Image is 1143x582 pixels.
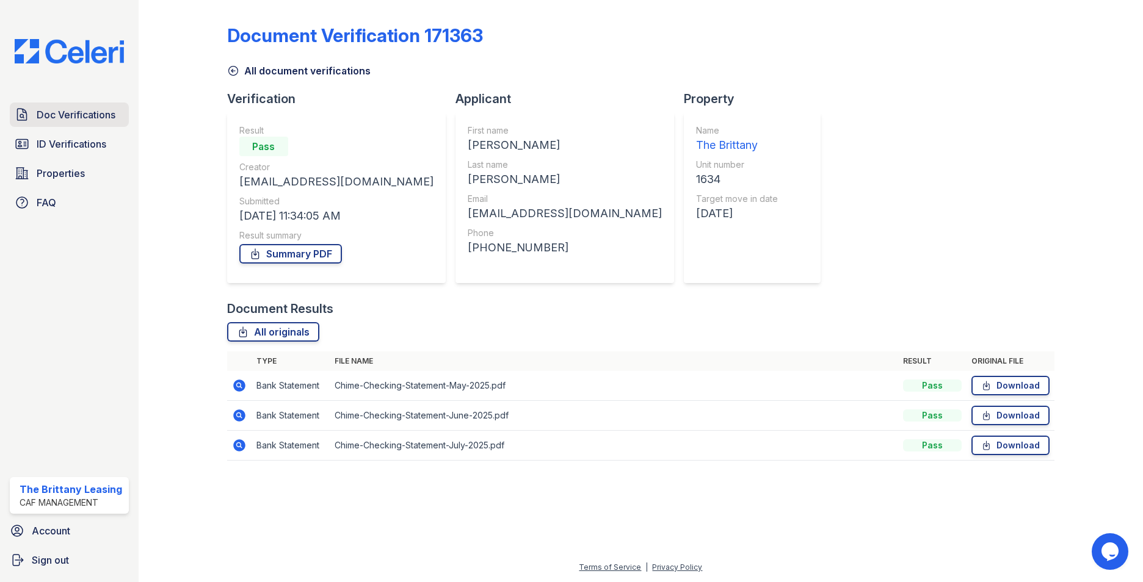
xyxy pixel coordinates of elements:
[5,519,134,543] a: Account
[684,90,830,107] div: Property
[903,439,962,451] div: Pass
[252,371,330,401] td: Bank Statement
[468,239,662,256] div: [PHONE_NUMBER]
[645,562,648,572] div: |
[330,371,898,401] td: Chime-Checking-Statement-May-2025.pdf
[10,102,129,127] a: Doc Verifications
[696,205,778,222] div: [DATE]
[239,207,434,225] div: [DATE] 11:34:05 AM
[5,548,134,572] a: Sign out
[971,436,1050,455] a: Download
[696,193,778,205] div: Target move in date
[227,300,333,317] div: Document Results
[37,137,106,151] span: ID Verifications
[455,90,684,107] div: Applicant
[468,205,662,222] div: [EMAIL_ADDRESS][DOMAIN_NAME]
[468,171,662,188] div: [PERSON_NAME]
[696,124,778,154] a: Name The Brittany
[227,322,319,342] a: All originals
[330,401,898,431] td: Chime-Checking-Statement-June-2025.pdf
[971,376,1050,395] a: Download
[239,161,434,173] div: Creator
[5,39,134,63] img: CE_Logo_Blue-a8612792a0a2168367f1c8372b55b34899dd931a85d93a1a3d3e32e68fde9ad4.png
[468,137,662,154] div: [PERSON_NAME]
[10,132,129,156] a: ID Verifications
[468,159,662,171] div: Last name
[37,195,56,210] span: FAQ
[468,193,662,205] div: Email
[468,124,662,137] div: First name
[903,409,962,422] div: Pass
[239,195,434,207] div: Submitted
[20,497,122,509] div: CAF Management
[37,107,115,122] span: Doc Verifications
[652,562,702,572] a: Privacy Policy
[252,401,330,431] td: Bank Statement
[239,137,288,156] div: Pass
[330,351,898,371] th: File name
[696,137,778,154] div: The Brittany
[239,124,434,137] div: Result
[252,351,330,371] th: Type
[1092,533,1131,570] iframe: chat widget
[10,161,129,185] a: Properties
[227,63,371,78] a: All document verifications
[967,351,1054,371] th: Original file
[10,190,129,215] a: FAQ
[32,523,70,538] span: Account
[252,431,330,461] td: Bank Statement
[903,379,962,392] div: Pass
[696,171,778,188] div: 1634
[37,166,85,181] span: Properties
[239,173,434,190] div: [EMAIL_ADDRESS][DOMAIN_NAME]
[898,351,967,371] th: Result
[971,406,1050,425] a: Download
[227,24,483,46] div: Document Verification 171363
[468,227,662,239] div: Phone
[696,159,778,171] div: Unit number
[227,90,455,107] div: Verification
[330,431,898,461] td: Chime-Checking-Statement-July-2025.pdf
[579,562,641,572] a: Terms of Service
[20,482,122,497] div: The Brittany Leasing
[239,229,434,242] div: Result summary
[239,244,342,264] a: Summary PDF
[696,124,778,137] div: Name
[32,553,69,567] span: Sign out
